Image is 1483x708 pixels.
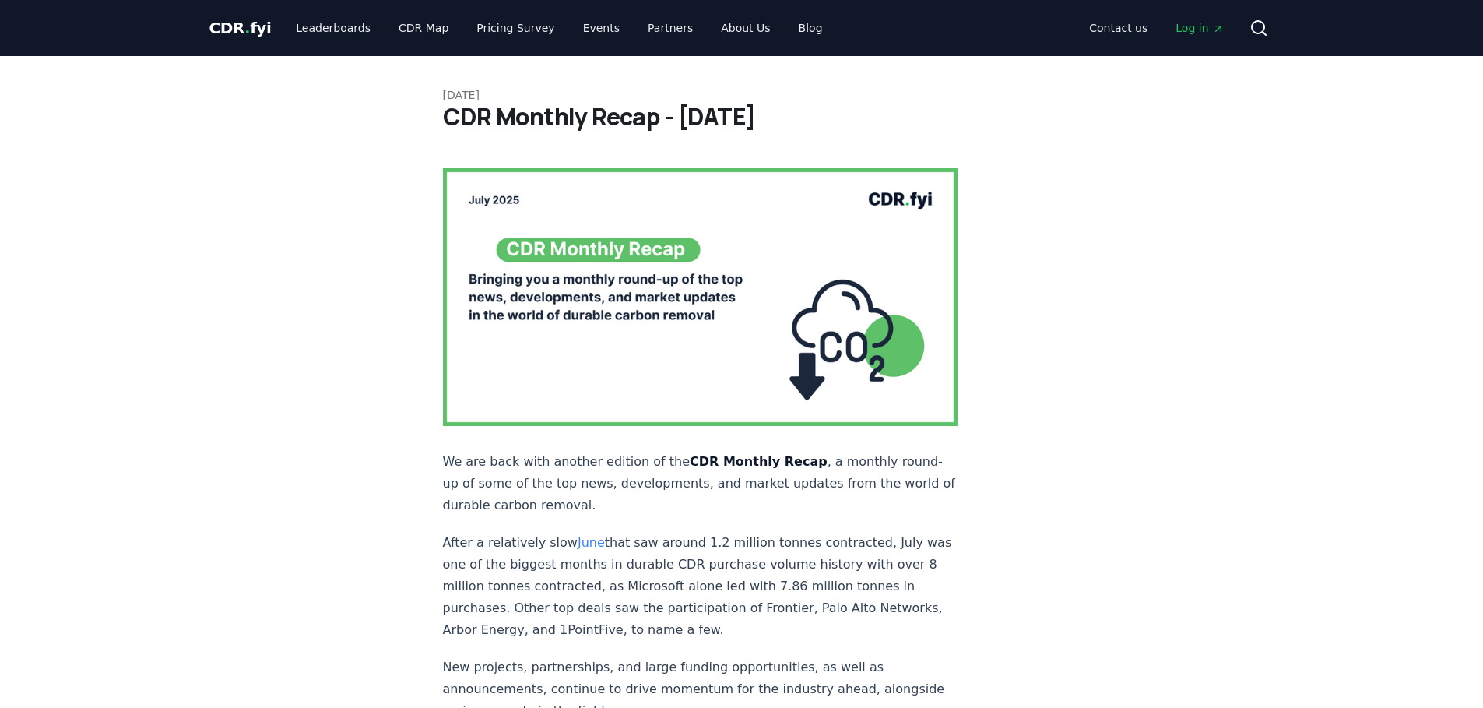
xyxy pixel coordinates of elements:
[443,103,1041,131] h1: CDR Monthly Recap - [DATE]
[244,19,250,37] span: .
[209,17,272,39] a: CDR.fyi
[443,451,958,516] p: We are back with another edition of the , a monthly round-up of some of the top news, development...
[635,14,705,42] a: Partners
[786,14,835,42] a: Blog
[443,168,958,426] img: blog post image
[443,87,1041,103] p: [DATE]
[209,19,272,37] span: CDR fyi
[1176,20,1224,36] span: Log in
[1077,14,1160,42] a: Contact us
[708,14,782,42] a: About Us
[1077,14,1236,42] nav: Main
[571,14,632,42] a: Events
[690,454,828,469] strong: CDR Monthly Recap
[578,535,605,550] a: June
[386,14,461,42] a: CDR Map
[283,14,835,42] nav: Main
[443,532,958,641] p: After a relatively slow that saw around 1.2 million tonnes contracted, July was one of the bigges...
[283,14,383,42] a: Leaderboards
[1163,14,1236,42] a: Log in
[464,14,567,42] a: Pricing Survey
